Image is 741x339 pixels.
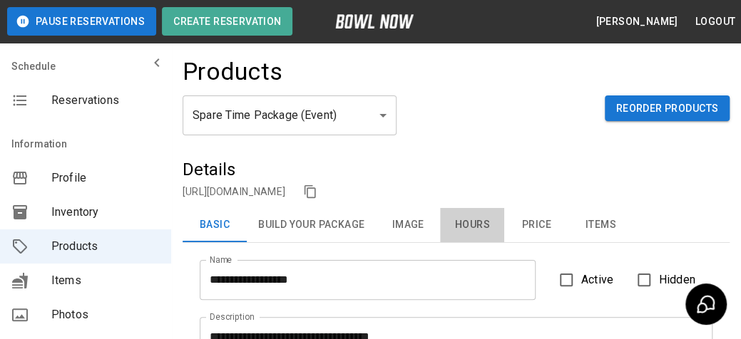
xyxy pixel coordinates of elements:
[183,158,730,181] h5: Details
[605,95,730,122] button: Reorder Products
[568,208,633,242] button: Items
[590,9,683,35] button: [PERSON_NAME]
[51,238,160,255] span: Products
[51,92,160,109] span: Reservations
[504,208,568,242] button: Price
[629,265,695,295] label: Hidden products will not be visible to customers. You can still create and use them for bookings.
[335,14,414,28] img: logo
[440,208,504,242] button: Hours
[183,186,285,197] a: [URL][DOMAIN_NAME]
[183,57,282,87] h4: Products
[183,95,397,135] div: Spare Time Package (Event)
[659,271,695,288] span: Hidden
[581,271,613,288] span: Active
[51,306,160,323] span: Photos
[51,169,160,187] span: Profile
[51,272,160,289] span: Items
[162,7,292,36] button: Create Reservation
[183,208,247,242] button: Basic
[51,204,160,221] span: Inventory
[690,9,741,35] button: Logout
[247,208,376,242] button: Build Your Package
[183,208,730,242] div: basic tabs example
[300,181,321,202] button: copy link
[376,208,440,242] button: Image
[7,7,156,36] button: Pause Reservations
